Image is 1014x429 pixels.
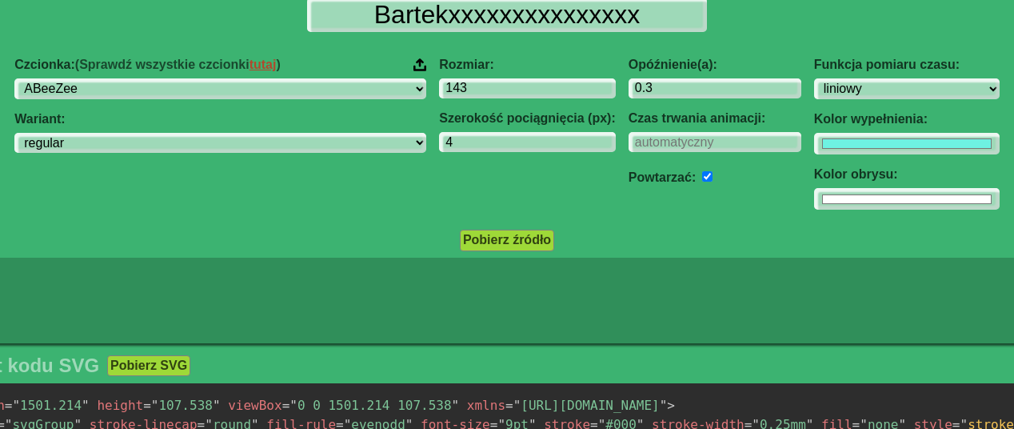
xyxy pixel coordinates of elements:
[629,170,696,184] font: Powtarzać:
[14,58,75,71] font: Czcionka:
[463,233,551,247] font: Pobierz źródło
[14,112,65,126] font: Wariant:
[151,398,159,413] span: "
[439,132,616,152] input: 2 piksele
[439,78,616,98] input: 100
[667,398,675,413] span: >
[439,58,493,71] font: Rozmiar:
[110,359,187,372] font: Pobierz SVG
[513,398,521,413] span: "
[439,111,616,125] font: Szerokość pociągnięcia (px):
[814,112,928,126] font: Kolor wypełnienia:
[82,398,90,413] span: "
[413,58,426,72] img: Prześlij swoją czcionkę
[702,171,713,182] input: automatyczny
[814,58,960,71] font: Funkcja pomiaru czasu:
[143,398,151,413] span: =
[282,398,460,413] span: 0 0 1501.214 107.538
[97,398,143,413] span: height
[289,398,297,413] span: "
[629,132,801,152] input: automatyczny
[75,58,250,71] font: (Sprawdź wszystkie czcionki
[629,111,766,125] font: Czas trwania animacji:
[107,355,190,376] button: Pobierz SVG
[629,58,717,71] font: Opóźnienie(a):
[5,398,13,413] span: =
[460,230,554,251] button: Pobierz źródło
[282,398,290,413] span: =
[143,398,220,413] span: 107.538
[228,398,281,413] span: viewBox
[250,58,277,71] a: tutaj
[629,78,801,98] input: 0,1 sek.
[505,398,667,413] span: [URL][DOMAIN_NAME]
[213,398,221,413] span: "
[276,58,280,71] font: )
[814,167,898,181] font: Kolor obrysu:
[5,398,90,413] span: 1501.214
[452,398,460,413] span: "
[12,398,20,413] span: "
[505,398,513,413] span: =
[660,398,668,413] span: "
[467,398,505,413] span: xmlns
